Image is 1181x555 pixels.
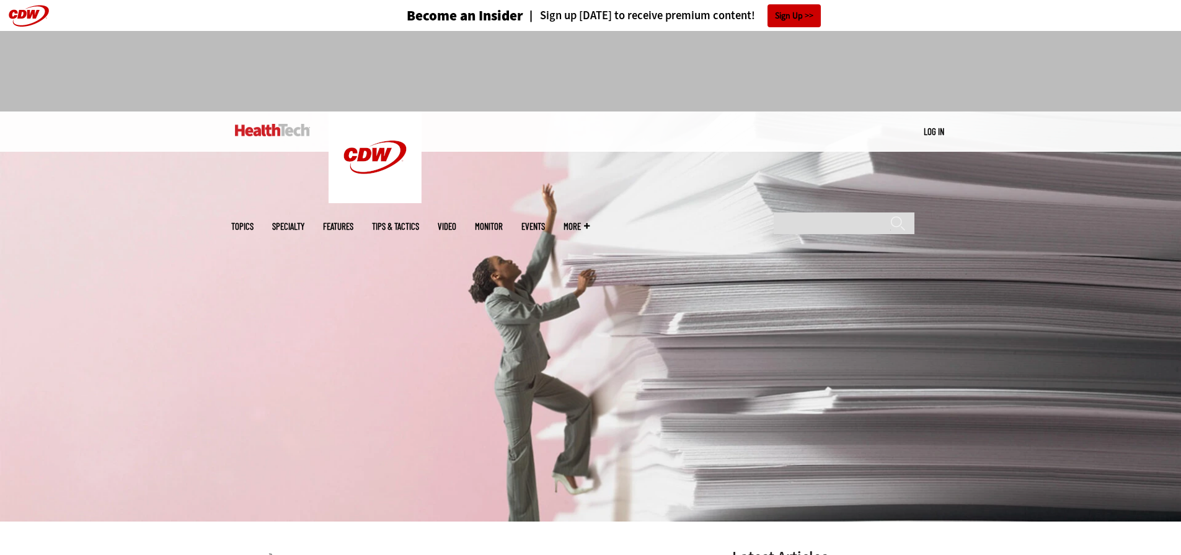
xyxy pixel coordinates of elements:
[475,222,503,231] a: MonITor
[407,9,523,23] h3: Become an Insider
[365,43,816,99] iframe: advertisement
[360,9,523,23] a: Become an Insider
[924,125,944,138] div: User menu
[231,222,254,231] span: Topics
[564,222,590,231] span: More
[235,124,310,136] img: Home
[323,222,353,231] a: Features
[329,193,422,206] a: CDW
[523,10,755,22] a: Sign up [DATE] to receive premium content!
[272,222,304,231] span: Specialty
[521,222,545,231] a: Events
[438,222,456,231] a: Video
[372,222,419,231] a: Tips & Tactics
[329,111,422,203] img: Home
[767,4,821,27] a: Sign Up
[924,126,944,137] a: Log in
